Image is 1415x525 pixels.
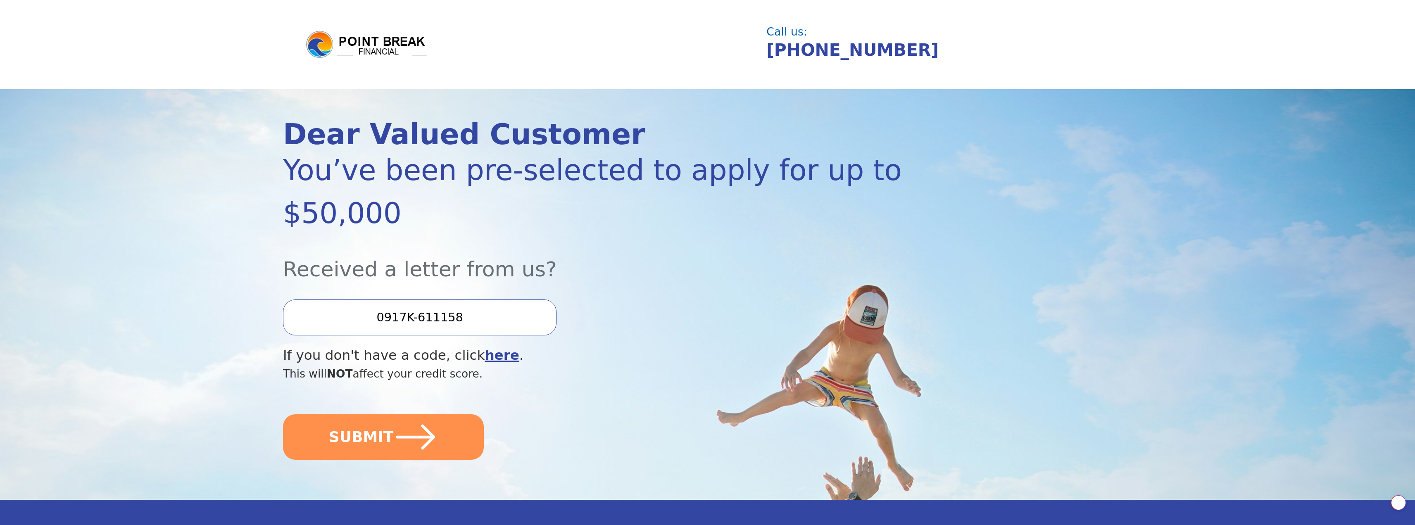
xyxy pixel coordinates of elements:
[283,120,1005,149] div: Dear Valued Customer
[485,347,519,363] a: here
[305,30,429,59] img: logo.png
[283,299,556,335] input: Enter your Offer Code:
[766,40,939,60] a: [PHONE_NUMBER]
[766,26,1120,37] div: Call us:
[327,367,353,380] span: NOT
[283,414,484,460] button: SUBMIT
[283,235,1005,285] div: Received a letter from us?
[283,345,1005,366] div: If you don't have a code, click .
[283,366,1005,382] div: This will affect your credit score.
[283,149,1005,235] div: You’ve been pre-selected to apply for up to $50,000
